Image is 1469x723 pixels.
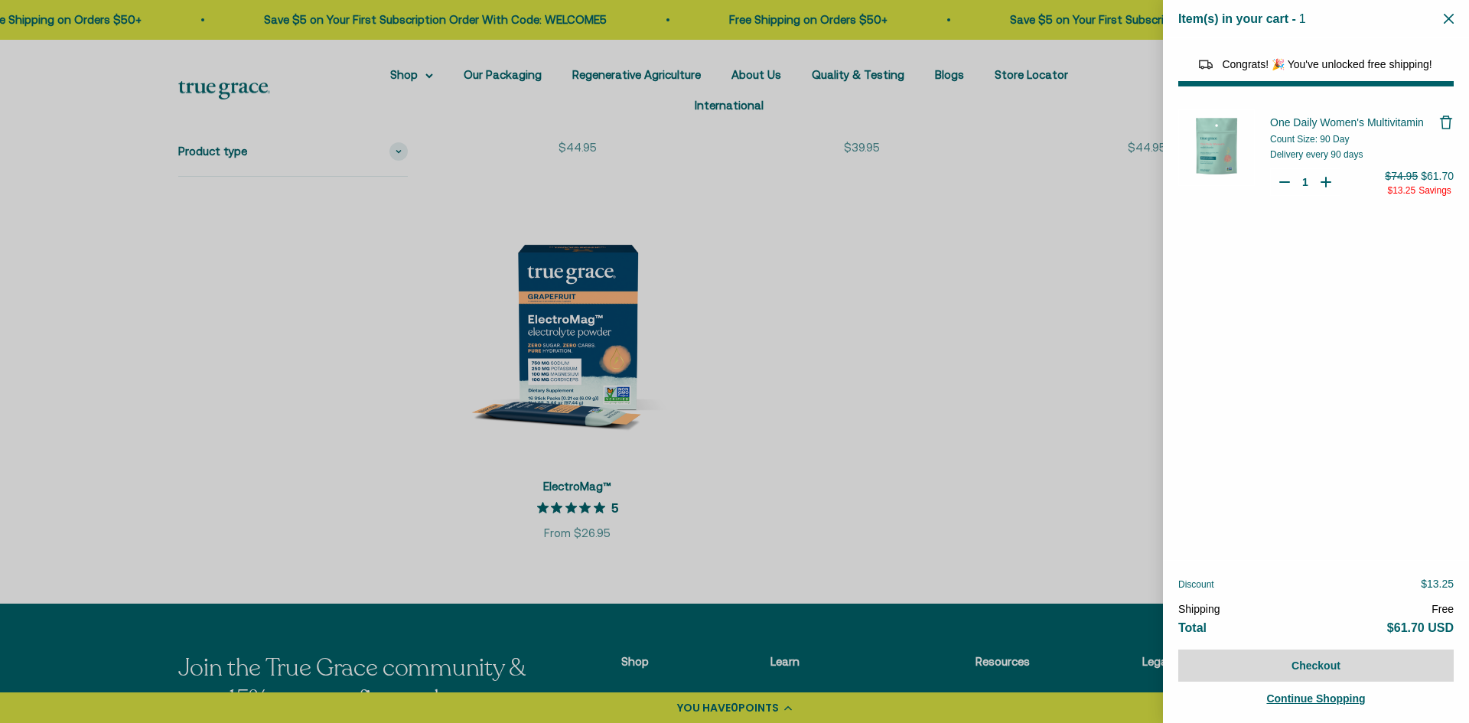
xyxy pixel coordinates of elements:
[1178,109,1255,186] img: One Daily Women&#39;s Multivitamin - 90 Day
[1438,115,1454,130] button: Remove One Daily Women's Multivitamin
[1178,12,1296,25] span: Item(s) in your cart -
[1178,689,1454,708] a: Continue Shopping
[1197,55,1215,73] img: Reward bar icon image
[1387,621,1454,634] span: $61.70 USD
[1299,12,1306,25] span: 1
[1421,578,1454,590] span: $13.25
[1222,58,1432,70] span: Congrats! 🎉 You've unlocked free shipping!
[1270,148,1438,161] div: Delivery every 90 days
[1270,116,1424,129] span: One Daily Women's Multivitamin
[1270,134,1349,145] span: Count Size: 90 Day
[1387,185,1415,196] span: $13.25
[1178,579,1214,590] span: Discount
[1444,11,1454,26] button: Close
[1421,170,1454,182] span: $61.70
[1270,115,1438,130] a: One Daily Women's Multivitamin
[1266,692,1365,705] span: Continue Shopping
[1178,621,1207,634] span: Total
[1419,185,1451,196] span: Savings
[1178,603,1220,615] span: Shipping
[1432,603,1454,615] span: Free
[1298,174,1313,190] input: Quantity for One Daily Women's Multivitamin
[1385,170,1418,182] span: $74.95
[1178,650,1454,682] button: Checkout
